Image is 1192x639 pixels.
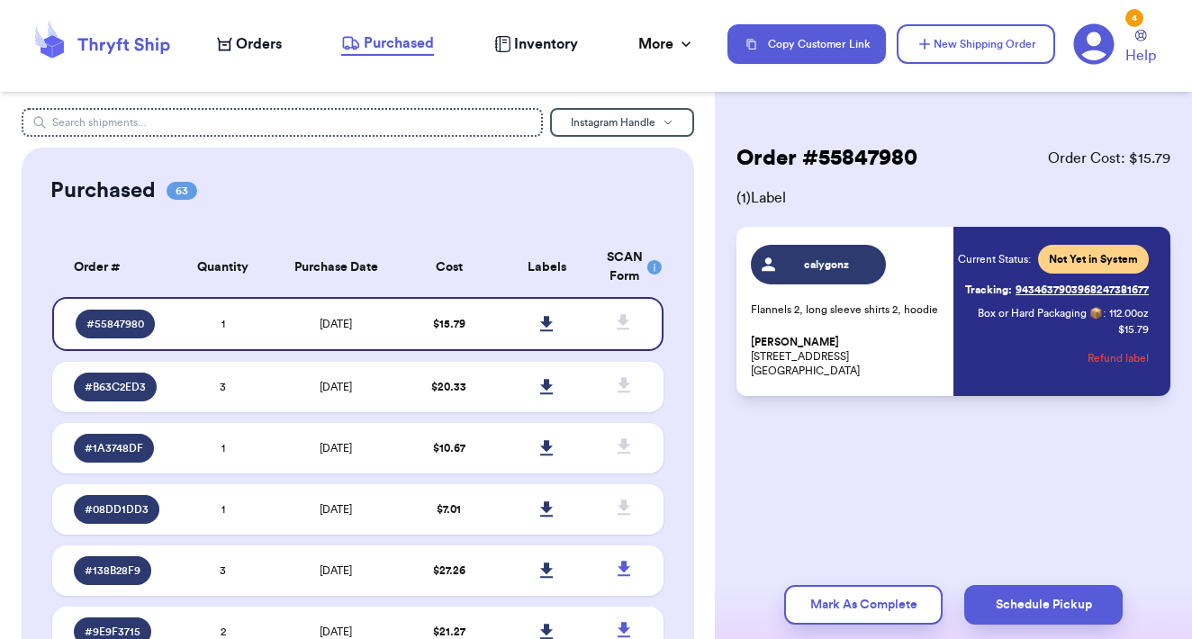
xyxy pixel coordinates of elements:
[1118,322,1149,337] p: $ 15.79
[1073,23,1115,65] a: 4
[978,308,1103,319] span: Box or Hard Packaging 📦
[221,626,226,637] span: 2
[175,238,273,297] th: Quantity
[320,319,352,329] span: [DATE]
[221,504,225,515] span: 1
[221,319,225,329] span: 1
[571,117,655,128] span: Instagram Handle
[1125,9,1143,27] div: 4
[433,565,465,576] span: $ 27.26
[431,382,466,392] span: $ 20.33
[217,33,282,55] a: Orders
[965,275,1149,304] a: Tracking:9434637903968247381677
[220,565,226,576] span: 3
[220,382,226,392] span: 3
[85,563,140,578] span: # 138B28F9
[514,33,578,55] span: Inventory
[433,626,465,637] span: $ 21.27
[1125,45,1156,67] span: Help
[965,283,1012,297] span: Tracking:
[341,32,434,56] a: Purchased
[364,32,434,54] span: Purchased
[751,336,839,349] span: [PERSON_NAME]
[638,33,695,55] div: More
[494,33,578,55] a: Inventory
[167,182,197,200] span: 63
[320,626,352,637] span: [DATE]
[736,187,1170,209] span: ( 1 ) Label
[320,504,352,515] span: [DATE]
[1088,338,1149,378] button: Refund label
[272,238,401,297] th: Purchase Date
[498,238,596,297] th: Labels
[607,248,642,286] div: SCAN Form
[85,380,146,394] span: # B63C2ED3
[320,565,352,576] span: [DATE]
[433,443,465,454] span: $ 10.67
[401,238,499,297] th: Cost
[85,502,149,517] span: # 08DD1DD3
[550,108,694,137] button: Instagram Handle
[85,625,140,639] span: # 9E9F3715
[22,108,543,137] input: Search shipments...
[1049,252,1138,266] span: Not Yet in System
[784,257,870,272] span: calygonz
[897,24,1055,64] button: New Shipping Order
[1125,30,1156,67] a: Help
[784,585,943,625] button: Mark As Complete
[50,176,156,205] h2: Purchased
[1048,148,1170,169] span: Order Cost: $ 15.79
[320,443,352,454] span: [DATE]
[751,335,943,378] p: [STREET_ADDRESS] [GEOGRAPHIC_DATA]
[52,238,175,297] th: Order #
[433,319,465,329] span: $ 15.79
[1103,306,1106,320] span: :
[751,302,943,317] p: Flannels 2, long sleeve shirts 2, hoodie
[320,382,352,392] span: [DATE]
[727,24,886,64] button: Copy Customer Link
[736,144,917,173] h2: Order # 55847980
[236,33,282,55] span: Orders
[221,443,225,454] span: 1
[85,441,143,455] span: # 1A3748DF
[437,504,461,515] span: $ 7.01
[964,585,1123,625] button: Schedule Pickup
[1109,306,1149,320] span: 112.00 oz
[958,252,1031,266] span: Current Status:
[86,317,144,331] span: # 55847980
